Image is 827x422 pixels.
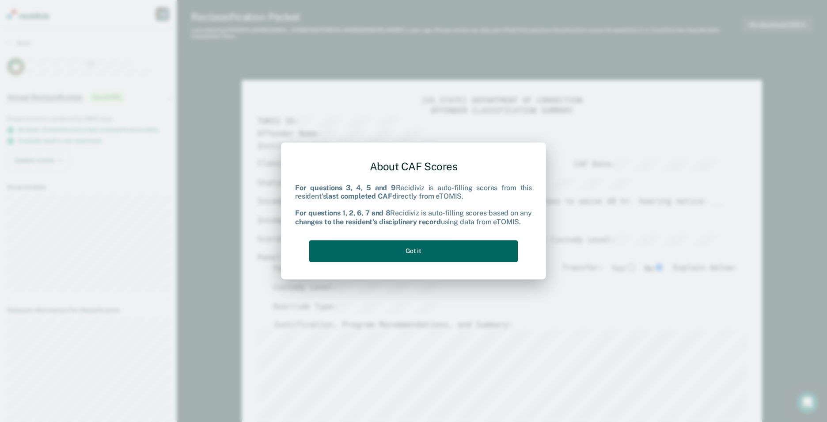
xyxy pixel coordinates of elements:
[326,192,392,200] b: last completed CAF
[295,184,532,226] div: Recidiviz is auto-filling scores from this resident's directly from eTOMIS. Recidiviz is auto-fil...
[295,209,390,218] b: For questions 1, 2, 6, 7 and 8
[295,218,441,226] b: changes to the resident's disciplinary record
[309,240,518,262] button: Got it
[295,184,396,192] b: For questions 3, 4, 5 and 9
[295,153,532,180] div: About CAF Scores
